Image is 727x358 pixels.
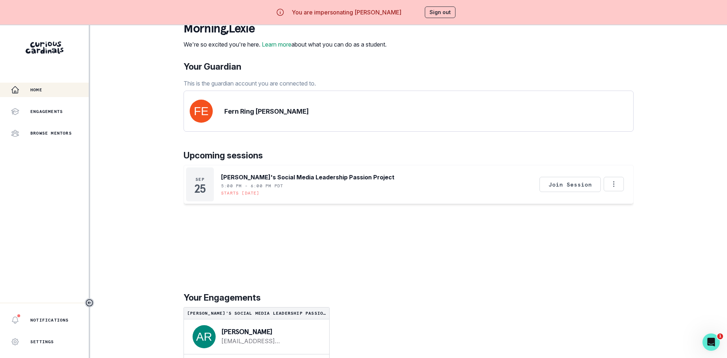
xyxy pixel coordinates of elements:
[221,328,318,335] p: [PERSON_NAME]
[184,149,634,162] p: Upcoming sessions
[221,183,283,189] p: 5:00 PM - 6:00 PM PDT
[184,79,316,88] p: This is the guardian account you are connected to.
[221,190,260,196] p: Starts [DATE]
[30,87,42,93] p: Home
[30,339,54,345] p: Settings
[195,176,204,182] p: Sep
[194,185,205,192] p: 25
[221,337,318,345] a: [EMAIL_ADDRESS][DOMAIN_NAME]
[425,6,455,18] button: Sign out
[193,325,216,348] img: svg
[184,40,387,49] p: We're so excited you're here. about what you can do as a student.
[702,333,720,351] iframe: Intercom live chat
[292,8,401,17] p: You are impersonating [PERSON_NAME]
[184,291,634,304] p: Your Engagements
[717,333,723,339] span: 1
[85,298,94,307] button: Toggle sidebar
[221,173,395,182] p: [PERSON_NAME]'s Social Media Leadership Passion Project
[30,317,69,323] p: Notifications
[30,109,63,114] p: Engagements
[604,177,624,191] button: Options
[539,177,601,192] button: Join Session
[30,130,72,136] p: Browse Mentors
[26,42,63,54] img: Curious Cardinals Logo
[184,60,316,73] p: Your Guardian
[224,106,309,116] p: Fern Ring [PERSON_NAME]
[190,100,213,123] img: svg
[187,310,326,316] p: [PERSON_NAME]'s Social Media Leadership Passion Project
[184,21,387,36] p: morning , Lexie
[262,41,291,48] a: Learn more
